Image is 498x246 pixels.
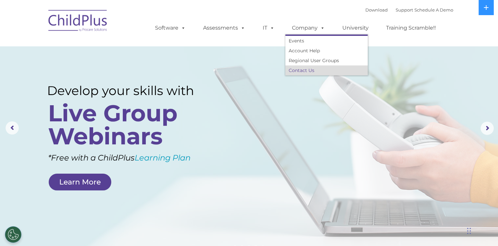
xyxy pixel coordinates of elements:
rs-layer: Develop your skills with [47,83,212,98]
button: Cookies Settings [5,226,21,243]
a: Support [396,7,413,12]
a: Company [285,21,331,35]
a: Training Scramble!! [380,21,442,35]
a: Learn More [49,174,111,190]
font: | [365,7,453,12]
rs-layer: Live Group Webinars [48,102,210,148]
a: Software [148,21,192,35]
a: Contact Us [285,65,368,75]
a: Events [285,36,368,46]
a: Learning Plan [135,153,191,162]
span: Phone number [92,70,119,75]
a: IT [256,21,281,35]
span: Last name [92,43,112,48]
rs-layer: *Free with a ChildPlus [48,150,224,165]
div: Drag [467,221,471,241]
a: University [336,21,375,35]
iframe: Chat Widget [391,175,498,246]
a: Account Help [285,46,368,56]
a: Assessments [197,21,252,35]
a: Regional User Groups [285,56,368,65]
a: Download [365,7,388,12]
img: ChildPlus by Procare Solutions [45,5,111,38]
a: Schedule A Demo [414,7,453,12]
